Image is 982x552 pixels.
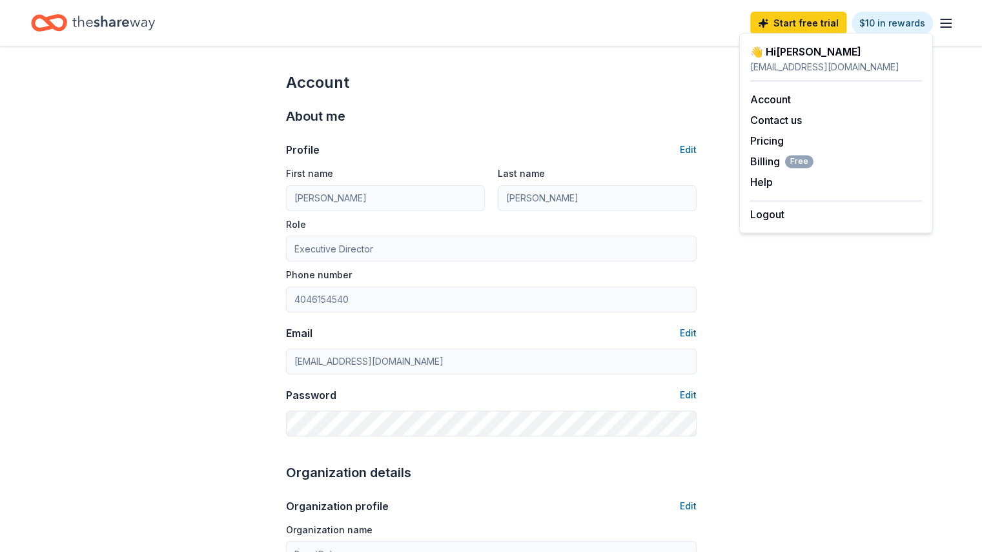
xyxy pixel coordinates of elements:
label: Last name [498,167,545,180]
label: Organization name [286,524,373,537]
div: Email [286,325,312,341]
a: Start free trial [750,12,846,35]
div: [EMAIL_ADDRESS][DOMAIN_NAME] [750,59,922,75]
button: Edit [680,325,697,341]
button: Edit [680,498,697,514]
div: Password [286,387,336,403]
button: Edit [680,142,697,158]
label: First name [286,167,333,180]
button: Contact us [750,112,802,128]
button: Help [750,174,773,190]
label: Role [286,218,306,231]
button: Logout [750,207,784,222]
a: Home [31,8,155,38]
div: About me [286,106,697,127]
span: Billing [750,154,813,169]
button: BillingFree [750,154,813,169]
label: Phone number [286,269,352,281]
div: Organization details [286,462,697,483]
button: Edit [680,387,697,403]
div: Organization profile [286,498,389,514]
div: Profile [286,142,320,158]
span: Free [785,155,813,168]
a: Account [750,93,791,106]
div: Account [286,72,697,93]
a: Pricing [750,134,784,147]
div: 👋 Hi [PERSON_NAME] [750,44,922,59]
a: $10 in rewards [852,12,933,35]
